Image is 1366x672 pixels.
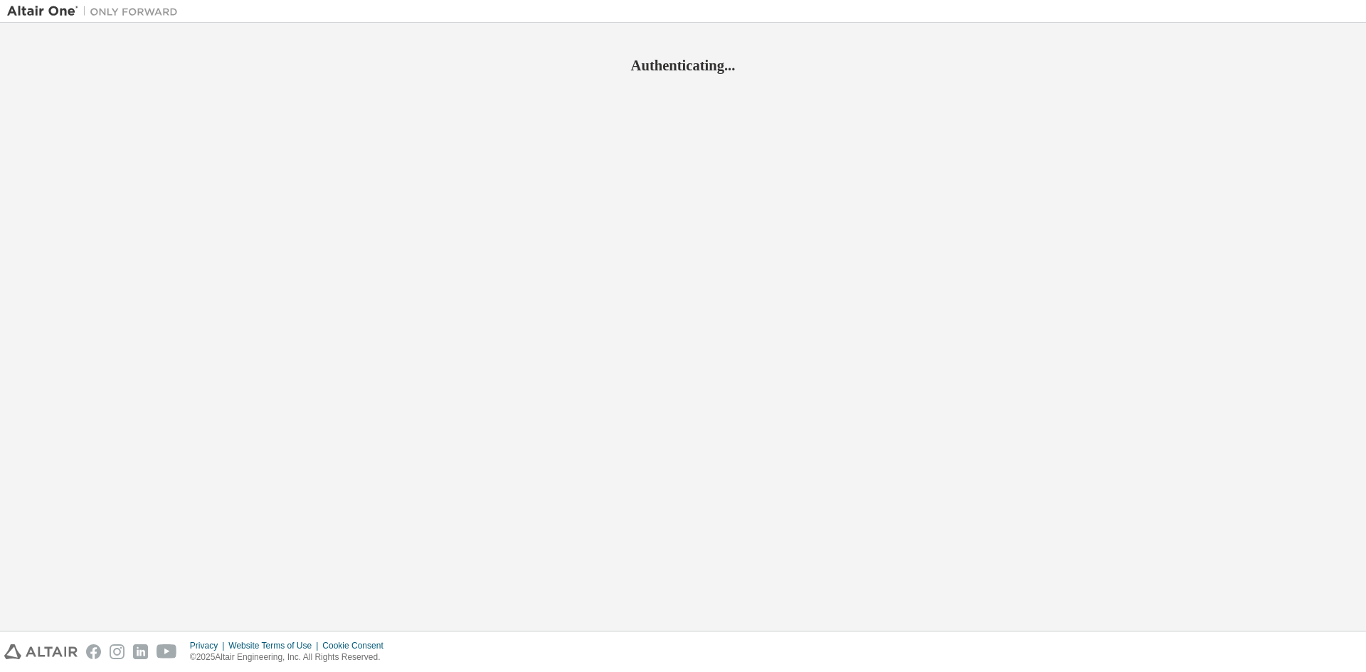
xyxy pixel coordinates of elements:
[133,644,148,659] img: linkedin.svg
[190,651,392,663] p: © 2025 Altair Engineering, Inc. All Rights Reserved.
[322,640,391,651] div: Cookie Consent
[110,644,125,659] img: instagram.svg
[190,640,228,651] div: Privacy
[86,644,101,659] img: facebook.svg
[228,640,322,651] div: Website Terms of Use
[157,644,177,659] img: youtube.svg
[4,644,78,659] img: altair_logo.svg
[7,4,185,18] img: Altair One
[7,56,1359,75] h2: Authenticating...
